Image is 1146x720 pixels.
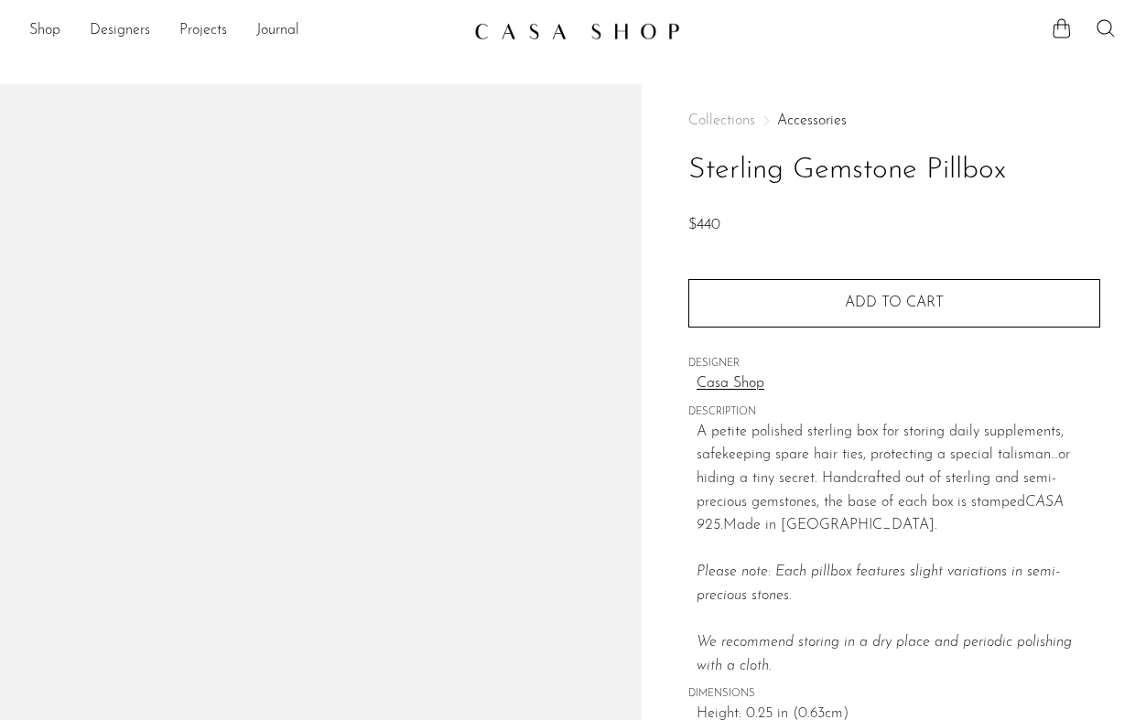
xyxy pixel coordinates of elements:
[845,296,944,310] span: Add to cart
[697,372,1100,396] a: Casa Shop
[90,19,150,43] a: Designers
[179,19,227,43] a: Projects
[256,19,299,43] a: Journal
[688,113,1100,128] nav: Breadcrumbs
[29,16,459,47] nav: Desktop navigation
[777,113,847,128] a: Accessories
[697,421,1100,679] p: A petite polished sterling box for storing daily supplements, safekeeping spare hair ties, protec...
[688,356,1100,372] span: DESIGNER
[688,147,1100,194] h1: Sterling Gemstone Pillbox
[688,686,1100,703] span: DIMENSIONS
[688,113,755,128] span: Collections
[688,218,720,232] span: $440
[29,16,459,47] ul: NEW HEADER MENU
[688,404,1100,421] span: DESCRIPTION
[29,19,60,43] a: Shop
[688,279,1100,327] button: Add to cart
[697,635,1072,673] i: We recommend storing in a dry place and periodic polishing with a cloth.
[697,564,1072,672] em: Please note: Each pillbox features slight variations in semi-precious stones.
